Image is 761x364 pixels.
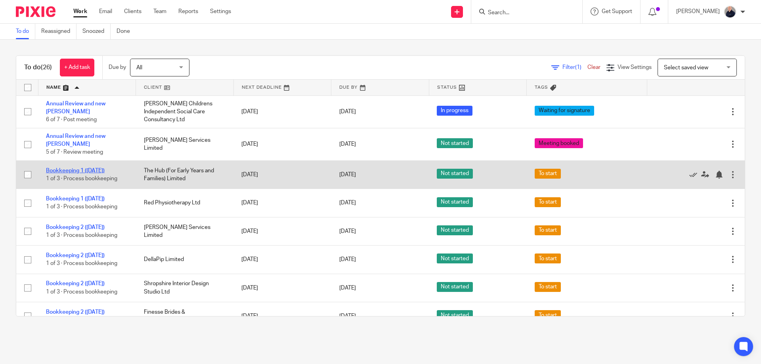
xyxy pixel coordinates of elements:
[535,106,594,116] span: Waiting for signature
[99,8,112,15] a: Email
[210,8,231,15] a: Settings
[136,65,142,71] span: All
[46,309,105,315] a: Bookkeeping 2 ([DATE])
[339,257,356,262] span: [DATE]
[437,138,473,148] span: Not started
[339,313,356,319] span: [DATE]
[136,160,234,189] td: The Hub (For Early Years and Families) Limited
[535,138,583,148] span: Meeting booked
[82,24,111,39] a: Snoozed
[136,95,234,128] td: [PERSON_NAME] Childrens Independent Social Care Consultancy Ltd
[46,233,117,238] span: 1 of 3 · Process bookkeeping
[535,197,561,207] span: To start
[233,217,331,245] td: [DATE]
[689,171,701,179] a: Mark as done
[437,310,473,320] span: Not started
[46,281,105,286] a: Bookkeeping 2 ([DATE])
[233,95,331,128] td: [DATE]
[535,310,561,320] span: To start
[233,274,331,302] td: [DATE]
[60,59,94,76] a: + Add task
[16,24,35,39] a: To do
[535,169,561,179] span: To start
[233,128,331,160] td: [DATE]
[233,160,331,189] td: [DATE]
[41,24,76,39] a: Reassigned
[153,8,166,15] a: Team
[437,106,472,116] span: In progress
[233,302,331,330] td: [DATE]
[437,282,473,292] span: Not started
[46,204,117,210] span: 1 of 3 · Process bookkeeping
[46,117,97,122] span: 6 of 7 · Post meeting
[136,217,234,245] td: [PERSON_NAME] Services Limited
[339,172,356,177] span: [DATE]
[124,8,141,15] a: Clients
[575,65,581,70] span: (1)
[46,101,105,114] a: Annual Review and new [PERSON_NAME]
[46,225,105,230] a: Bookkeeping 2 ([DATE])
[73,8,87,15] a: Work
[109,63,126,71] p: Due by
[437,169,473,179] span: Not started
[487,10,558,17] input: Search
[178,8,198,15] a: Reports
[46,133,105,147] a: Annual Review and new [PERSON_NAME]
[46,289,117,295] span: 1 of 3 · Process bookkeeping
[41,64,52,71] span: (26)
[46,150,103,155] span: 5 of 7 · Review meeting
[339,200,356,206] span: [DATE]
[535,85,548,90] span: Tags
[46,196,105,202] a: Bookkeeping 1 ([DATE])
[46,253,105,258] a: Bookkeeping 2 ([DATE])
[136,189,234,217] td: Red Physiotherapy Ltd
[233,246,331,274] td: [DATE]
[233,189,331,217] td: [DATE]
[46,261,117,267] span: 1 of 3 · Process bookkeeping
[136,274,234,302] td: Shropshire Interior Design Studio Ltd
[136,302,234,330] td: Finesse Brides & [PERSON_NAME] Ltd
[562,65,587,70] span: Filter
[676,8,720,15] p: [PERSON_NAME]
[437,197,473,207] span: Not started
[46,176,117,181] span: 1 of 3 · Process bookkeeping
[618,65,652,70] span: View Settings
[535,282,561,292] span: To start
[117,24,136,39] a: Done
[437,253,473,263] span: Not started
[602,9,632,14] span: Get Support
[136,246,234,274] td: DellaPip Limited
[46,168,105,173] a: Bookkeeping 1 ([DATE])
[664,65,708,71] span: Select saved view
[16,6,55,17] img: Pixie
[724,6,736,18] img: IMG_8745-0021-copy.jpg
[339,229,356,234] span: [DATE]
[339,109,356,114] span: [DATE]
[437,225,473,235] span: Not started
[24,63,52,72] h1: To do
[587,65,600,70] a: Clear
[535,225,561,235] span: To start
[339,285,356,291] span: [DATE]
[535,253,561,263] span: To start
[339,141,356,147] span: [DATE]
[136,128,234,160] td: [PERSON_NAME] Services Limited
